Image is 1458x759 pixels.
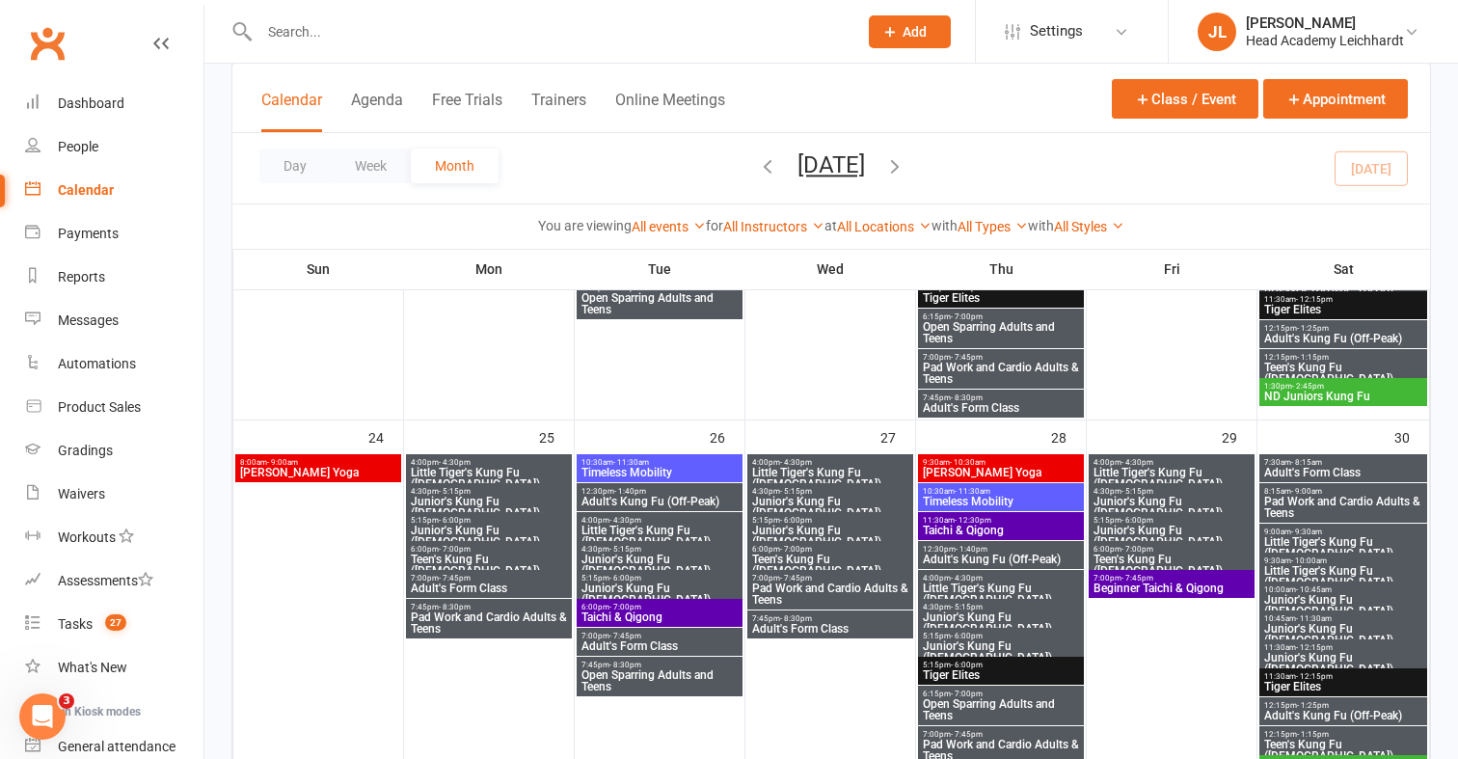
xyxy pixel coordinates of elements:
a: Waivers [25,473,203,516]
a: Assessments [25,559,203,603]
span: 12:15pm [1263,353,1423,362]
span: 6:00pm [751,545,909,554]
span: Junior's Kung Fu ([DEMOGRAPHIC_DATA]) [1093,525,1251,548]
span: - 11:30am [1296,614,1332,623]
span: 4:30pm [580,545,739,554]
a: All events [632,219,706,234]
div: Product Sales [58,399,141,415]
span: - 6:00pm [439,516,471,525]
th: Fri [1087,249,1257,289]
span: Little Tiger's Kung Fu ([DEMOGRAPHIC_DATA]) [751,467,909,490]
span: 8:15am [1263,487,1423,496]
span: 3 [59,693,74,709]
div: 30 [1394,420,1429,452]
div: Assessments [58,573,153,588]
button: Online Meetings [615,91,725,132]
span: - 5:15pm [951,603,983,611]
span: Beginner Taichi & Qigong [1093,583,1251,594]
div: JL [1198,13,1236,51]
span: Junior's Kung Fu ([DEMOGRAPHIC_DATA]) [410,525,568,548]
span: - 1:15pm [1297,353,1329,362]
span: Taichi & Qigong [922,525,1080,536]
span: 7:00pm [1093,574,1251,583]
th: Wed [745,249,916,289]
button: Free Trials [432,91,502,132]
span: Little Tiger's Kung Fu ([DEMOGRAPHIC_DATA]) [1093,467,1251,490]
div: 29 [1222,420,1256,452]
span: Teen's Kung Fu ([DEMOGRAPHIC_DATA]) [410,554,568,577]
span: - 2:45pm [1292,382,1324,391]
span: 4:30pm [922,603,1080,611]
div: 28 [1051,420,1086,452]
span: Adult's Kung Fu (Off-Peak) [922,554,1080,565]
span: Junior's Kung Fu ([DEMOGRAPHIC_DATA]) [1263,623,1423,646]
span: - 7:45pm [609,632,641,640]
span: - 8:30pm [439,603,471,611]
button: [DATE] [797,151,865,178]
span: 27 [105,614,126,631]
span: 7:00pm [410,574,568,583]
span: - 1:25pm [1297,701,1329,710]
span: Timeless Mobility [580,467,739,478]
span: Junior's Kung Fu ([DEMOGRAPHIC_DATA]) [922,611,1080,635]
span: 4:00pm [751,458,909,467]
div: Waivers [58,486,105,501]
span: - 4:30pm [780,458,812,467]
span: 1:30pm [1263,382,1423,391]
span: - 4:30pm [951,574,983,583]
span: Open Sparring Adults and Teens [922,321,1080,344]
span: - 7:00pm [1121,545,1153,554]
span: Settings [1030,10,1083,53]
span: - 6:00pm [780,516,812,525]
strong: with [931,218,958,233]
span: - 7:00pm [780,545,812,554]
span: - 12:30pm [955,516,991,525]
span: Junior's Kung Fu ([DEMOGRAPHIC_DATA]) [1093,496,1251,519]
span: - 8:30pm [780,614,812,623]
span: 8:00am [239,458,397,467]
div: Messages [58,312,119,328]
span: Junior's Kung Fu ([DEMOGRAPHIC_DATA]) [410,496,568,519]
span: - 5:15pm [1121,487,1153,496]
span: 11:30am [1263,643,1423,652]
span: Teen's Kung Fu ([DEMOGRAPHIC_DATA]) [751,554,909,577]
a: Clubworx [23,19,71,68]
div: Gradings [58,443,113,458]
span: Adult's Form Class [922,402,1080,414]
span: Little Tiger's Kung Fu ([DEMOGRAPHIC_DATA]) [1263,565,1423,588]
div: Payments [58,226,119,241]
button: Trainers [531,91,586,132]
div: Calendar [58,182,114,198]
span: Adult's Kung Fu (Off-Peak) [580,496,739,507]
a: All Types [958,219,1028,234]
span: - 11:30am [613,458,649,467]
div: Head Academy Leichhardt [1246,32,1404,49]
div: People [58,139,98,154]
span: - 1:40pm [614,487,646,496]
a: All Styles [1054,219,1124,234]
span: - 7:45pm [780,574,812,583]
div: Reports [58,269,105,285]
span: Little Tiger's Kung Fu ([DEMOGRAPHIC_DATA]) [410,467,568,490]
span: Junior's Kung Fu ([DEMOGRAPHIC_DATA]) [751,496,909,519]
div: 25 [539,420,574,452]
span: [PERSON_NAME] Yoga [239,467,397,478]
span: 10:00am [1263,585,1423,594]
a: All Instructors [723,219,824,234]
button: Add [869,15,951,48]
span: 10:30am [580,458,739,467]
span: 7:45pm [580,661,739,669]
span: - 5:15pm [609,545,641,554]
input: Search... [254,18,844,45]
a: Messages [25,299,203,342]
a: Workouts [25,516,203,559]
span: Pad Work and Cardio Adults & Teens [410,611,568,635]
span: - 6:00pm [609,574,641,583]
span: - 6:00pm [951,661,983,669]
span: 7:00pm [580,632,739,640]
span: - 4:30pm [1121,458,1153,467]
span: 4:30pm [410,487,568,496]
span: 11:30am [922,516,1080,525]
span: - 9:30am [1291,528,1322,536]
span: - 12:15pm [1296,672,1333,681]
